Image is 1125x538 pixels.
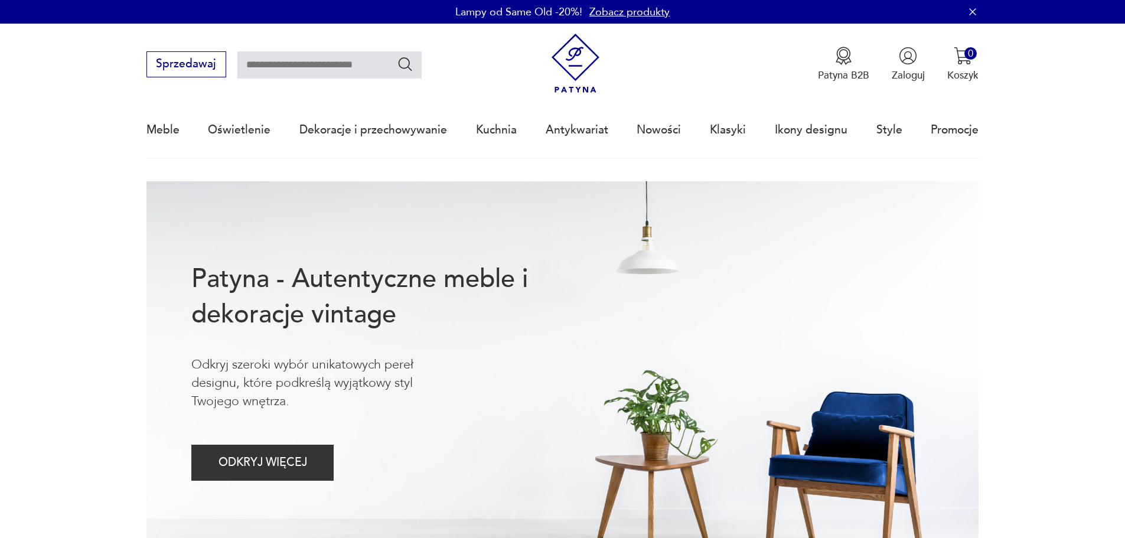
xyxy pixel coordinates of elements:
button: Sprzedawaj [146,51,226,77]
a: Antykwariat [546,103,608,157]
div: 0 [964,47,977,60]
a: Oświetlenie [208,103,270,157]
p: Koszyk [947,69,979,82]
a: Dekoracje i przechowywanie [299,103,447,157]
a: Ikony designu [775,103,847,157]
a: Klasyki [710,103,746,157]
h1: Patyna - Autentyczne meble i dekoracje vintage [191,262,574,332]
a: Zobacz produkty [589,5,670,19]
a: ODKRYJ WIĘCEJ [191,459,334,468]
a: Nowości [637,103,681,157]
p: Patyna B2B [818,69,869,82]
img: Ikona koszyka [954,47,972,65]
button: Patyna B2B [818,47,869,82]
a: Sprzedawaj [146,60,226,70]
a: Ikona medaluPatyna B2B [818,47,869,82]
button: Zaloguj [892,47,925,82]
a: Promocje [931,103,979,157]
p: Lampy od Same Old -20%! [455,5,582,19]
button: Szukaj [397,56,414,73]
a: Meble [146,103,180,157]
img: Patyna - sklep z meblami i dekoracjami vintage [546,34,605,93]
a: Style [876,103,902,157]
p: Odkryj szeroki wybór unikatowych pereł designu, które podkreślą wyjątkowy styl Twojego wnętrza. [191,356,461,411]
button: ODKRYJ WIĘCEJ [191,445,334,481]
img: Ikona medalu [834,47,853,65]
p: Zaloguj [892,69,925,82]
img: Ikonka użytkownika [899,47,917,65]
button: 0Koszyk [947,47,979,82]
a: Kuchnia [476,103,517,157]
